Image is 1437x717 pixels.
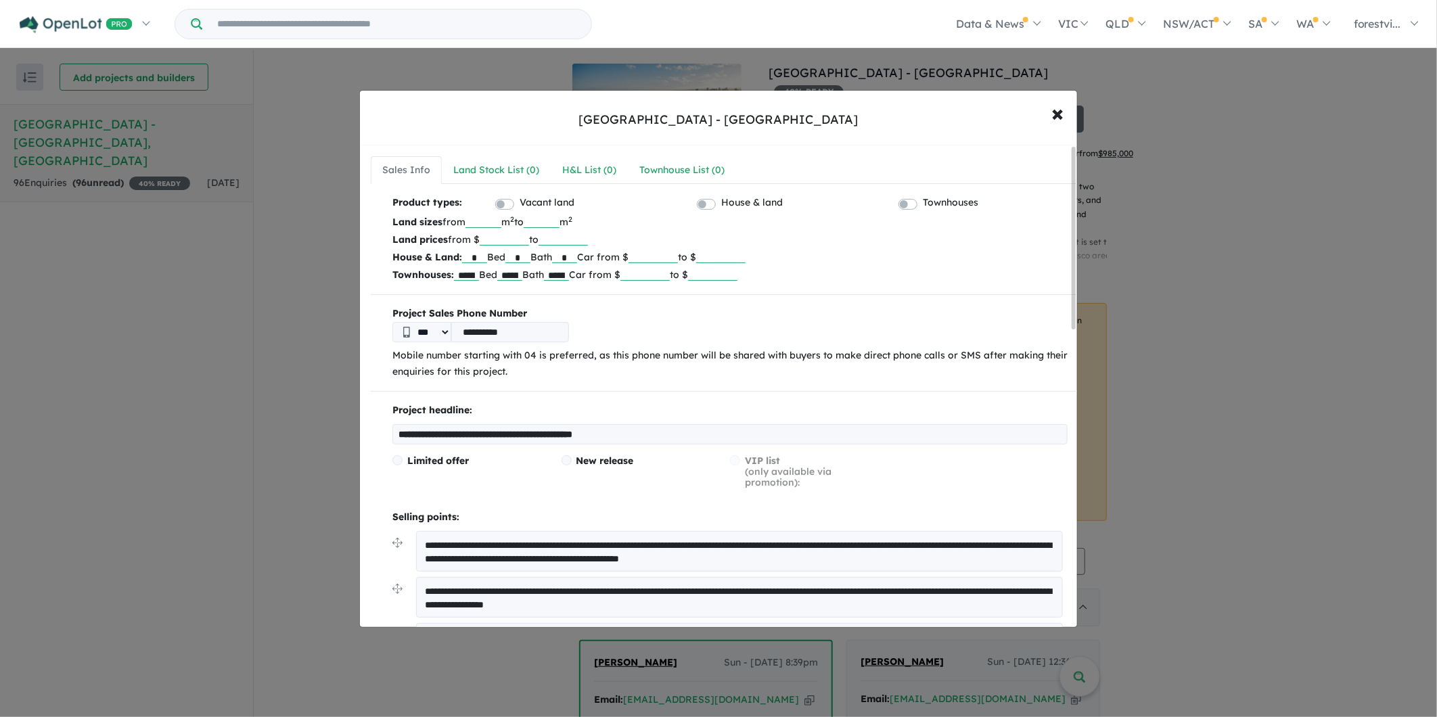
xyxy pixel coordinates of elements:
[392,538,403,548] img: drag.svg
[562,162,616,179] div: H&L List ( 0 )
[453,162,539,179] div: Land Stock List ( 0 )
[403,327,410,338] img: Phone icon
[392,584,403,594] img: drag.svg
[1051,98,1064,127] span: ×
[20,16,133,33] img: Openlot PRO Logo White
[382,162,430,179] div: Sales Info
[205,9,589,39] input: Try estate name, suburb, builder or developer
[392,248,1068,266] p: Bed Bath Car from $ to $
[392,402,1068,419] p: Project headline:
[392,269,454,281] b: Townhouses:
[576,455,634,467] span: New release
[392,195,462,213] b: Product types:
[392,216,442,228] b: Land sizes
[923,195,978,211] label: Townhouses
[1354,17,1401,30] span: forestvi...
[392,306,1068,322] b: Project Sales Phone Number
[579,111,859,129] div: [GEOGRAPHIC_DATA] - [GEOGRAPHIC_DATA]
[407,455,469,467] span: Limited offer
[392,231,1068,248] p: from $ to
[721,195,783,211] label: House & land
[392,251,462,263] b: House & Land:
[392,233,448,246] b: Land prices
[392,348,1068,380] p: Mobile number starting with 04 is preferred, as this phone number will be shared with buyers to m...
[520,195,574,211] label: Vacant land
[392,509,1068,526] p: Selling points:
[392,266,1068,283] p: Bed Bath Car from $ to $
[510,214,514,224] sup: 2
[568,214,572,224] sup: 2
[392,213,1068,231] p: from m to m
[639,162,725,179] div: Townhouse List ( 0 )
